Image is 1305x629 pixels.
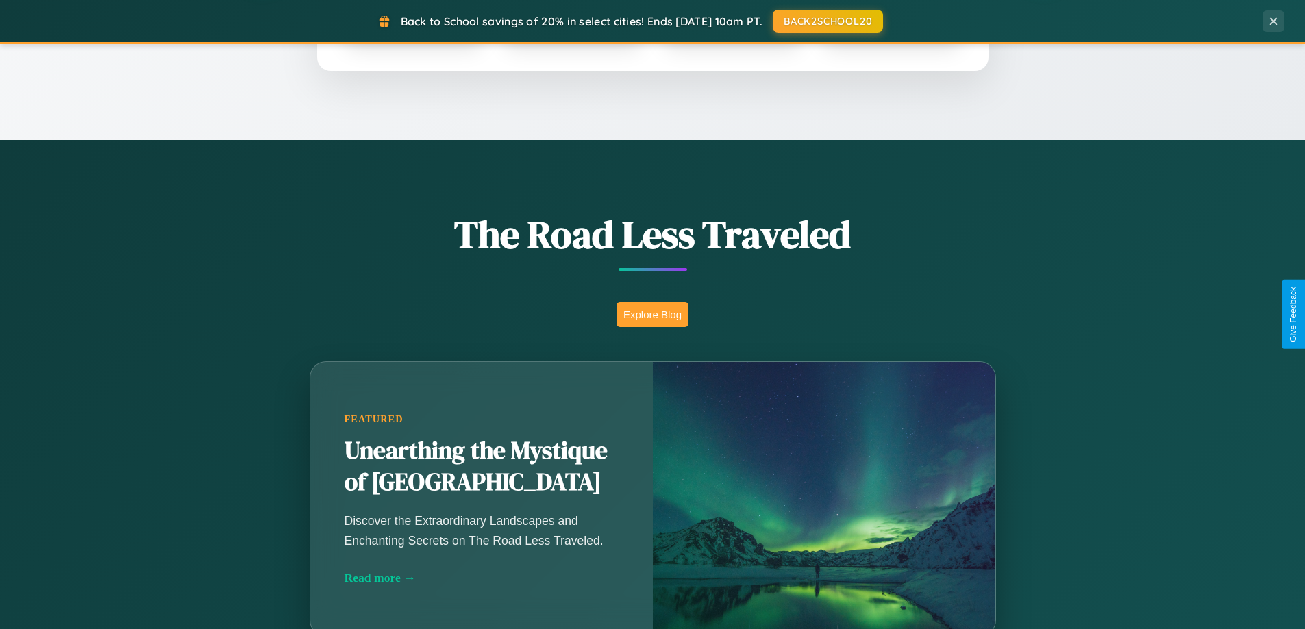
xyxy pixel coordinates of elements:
[401,14,762,28] span: Back to School savings of 20% in select cities! Ends [DATE] 10am PT.
[242,208,1064,261] h1: The Road Less Traveled
[617,302,688,327] button: Explore Blog
[345,435,619,498] h2: Unearthing the Mystique of [GEOGRAPHIC_DATA]
[773,10,883,33] button: BACK2SCHOOL20
[345,511,619,550] p: Discover the Extraordinary Landscapes and Enchanting Secrets on The Road Less Traveled.
[345,413,619,425] div: Featured
[1289,287,1298,342] div: Give Feedback
[345,571,619,585] div: Read more →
